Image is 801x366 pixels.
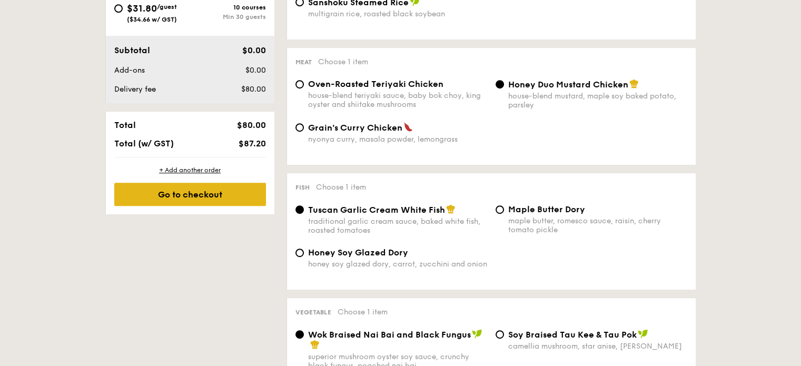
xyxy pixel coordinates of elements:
[338,308,388,316] span: Choose 1 item
[295,58,312,66] span: Meat
[308,330,471,340] span: Wok Braised Nai Bai and Black Fungus
[157,3,177,11] span: /guest
[638,329,648,339] img: icon-vegan.f8ff3823.svg
[127,3,157,14] span: $31.80
[295,330,304,339] input: Wok Braised Nai Bai and Black Fungussuperior mushroom oyster soy sauce, crunchy black fungus, poa...
[295,249,304,257] input: Honey Soy Glazed Doryhoney soy glazed dory, carrot, zucchini and onion
[496,330,504,339] input: ⁠Soy Braised Tau Kee & Tau Pokcamellia mushroom, star anise, [PERSON_NAME]
[114,120,136,130] span: Total
[308,217,487,235] div: traditional garlic cream sauce, baked white fish, roasted tomatoes
[114,183,266,206] div: Go to checkout
[238,139,265,149] span: $87.20
[114,45,150,55] span: Subtotal
[308,135,487,144] div: nyonya curry, masala powder, lemongrass
[295,205,304,214] input: Tuscan Garlic Cream White Fishtraditional garlic cream sauce, baked white fish, roasted tomatoes
[127,16,177,23] span: ($34.66 w/ GST)
[308,248,408,258] span: Honey Soy Glazed Dory
[114,166,266,174] div: + Add another order
[114,85,156,94] span: Delivery fee
[308,9,487,18] div: multigrain rice, roasted black soybean
[245,66,265,75] span: $0.00
[472,329,482,339] img: icon-vegan.f8ff3823.svg
[446,204,456,214] img: icon-chef-hat.a58ddaea.svg
[295,309,331,316] span: Vegetable
[496,80,504,88] input: Honey Duo Mustard Chickenhouse-blend mustard, maple soy baked potato, parsley
[496,205,504,214] input: Maple Butter Dorymaple butter, romesco sauce, raisin, cherry tomato pickle
[295,184,310,191] span: Fish
[190,4,266,11] div: 10 courses
[508,342,687,351] div: camellia mushroom, star anise, [PERSON_NAME]
[316,183,366,192] span: Choose 1 item
[308,91,487,109] div: house-blend teriyaki sauce, baby bok choy, king oyster and shiitake mushrooms
[629,79,639,88] img: icon-chef-hat.a58ddaea.svg
[308,79,443,89] span: Oven-Roasted Teriyaki Chicken
[114,66,145,75] span: Add-ons
[308,260,487,269] div: honey soy glazed dory, carrot, zucchini and onion
[308,123,402,133] span: Grain's Curry Chicken
[236,120,265,130] span: $80.00
[190,13,266,21] div: Min 30 guests
[241,85,265,94] span: $80.00
[508,80,628,90] span: Honey Duo Mustard Chicken
[295,123,304,132] input: Grain's Curry Chickennyonya curry, masala powder, lemongrass
[308,205,445,215] span: Tuscan Garlic Cream White Fish
[295,80,304,88] input: Oven-Roasted Teriyaki Chickenhouse-blend teriyaki sauce, baby bok choy, king oyster and shiitake ...
[114,139,174,149] span: Total (w/ GST)
[310,340,320,349] img: icon-chef-hat.a58ddaea.svg
[508,92,687,110] div: house-blend mustard, maple soy baked potato, parsley
[508,204,585,214] span: Maple Butter Dory
[318,57,368,66] span: Choose 1 item
[403,122,413,132] img: icon-spicy.37a8142b.svg
[508,330,637,340] span: ⁠Soy Braised Tau Kee & Tau Pok
[114,4,123,13] input: $31.80/guest($34.66 w/ GST)10 coursesMin 30 guests
[242,45,265,55] span: $0.00
[508,216,687,234] div: maple butter, romesco sauce, raisin, cherry tomato pickle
